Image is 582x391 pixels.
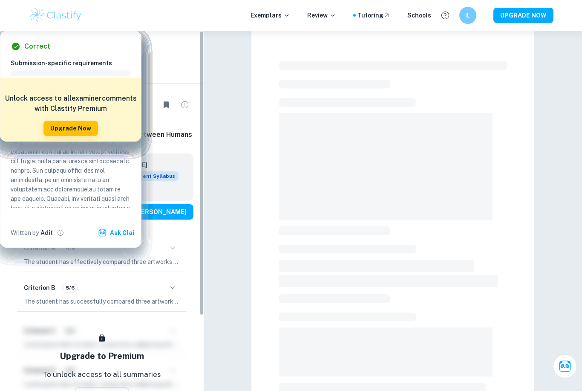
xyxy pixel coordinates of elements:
p: Written by [11,228,39,237]
h6: Correct [24,41,50,52]
h6: IL [463,11,473,20]
h5: Upgrade to Premium [60,350,144,362]
button: UPGRADE NOW [493,8,553,23]
button: Ask Clai [96,225,138,240]
h6: Unlock access to all examiner comments with Clastify Premium [5,93,137,114]
button: IL [459,7,476,24]
button: Upgrade Now [43,121,98,136]
h6: Criterion A [24,243,55,253]
p: Review [307,11,336,20]
span: 4/6 [63,244,78,252]
img: Clastify logo [29,7,83,24]
button: Ask Clai [553,354,577,378]
button: View full profile [55,227,66,239]
span: Current Syllabus [127,171,179,181]
a: Tutoring [357,11,390,20]
a: Schools [407,11,431,20]
h6: Criterion B [24,283,55,293]
h6: [DATE] [127,160,172,170]
div: Unbookmark [158,96,175,113]
button: View [PERSON_NAME] [112,204,193,220]
button: Help and Feedback [438,8,452,23]
img: clai.svg [98,229,107,237]
p: The student has successfully compared three artworks by two different artists, fulfilling the req... [24,297,180,306]
h6: Adit [40,228,53,237]
p: Exemplars [251,11,290,20]
p: To unlock access to all summaries [43,369,161,380]
h6: Submission-specific requirements [11,58,138,68]
span: 5/6 [63,284,78,292]
p: The student has effectively compared three artworks by three different artists, which meets the r... [24,257,180,266]
div: Report issue [176,96,193,113]
div: This exemplar is based on the current syllabus. Feel free to refer to it for inspiration/ideas wh... [127,171,179,181]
